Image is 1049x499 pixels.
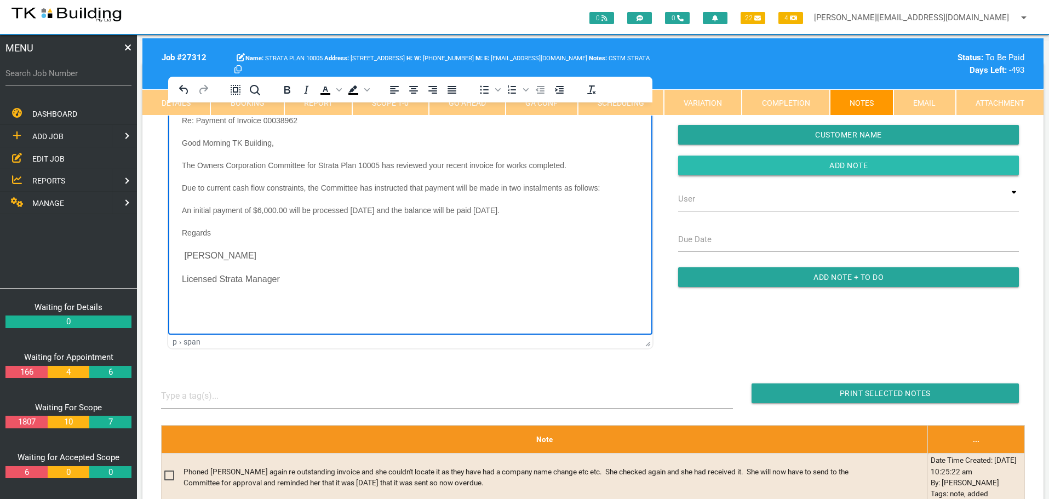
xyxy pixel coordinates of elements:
input: Add Note [678,156,1019,175]
button: Redo [194,82,213,97]
a: Details [142,89,210,116]
a: 6 [89,366,131,378]
a: Variation [664,89,742,116]
span: [EMAIL_ADDRESS][DOMAIN_NAME] [484,55,587,62]
span: REPORTS [32,176,65,185]
b: E: [484,55,489,62]
a: Attachment [956,89,1044,116]
a: Waiting for Accepted Scope [18,452,119,462]
div: Bullet list [475,82,502,97]
a: 6 [5,466,47,479]
div: Press the Up and Down arrow keys to resize the editor. [645,337,651,347]
div: span [184,337,200,346]
a: 0 [5,316,131,328]
span: 0 [665,12,690,24]
a: 1807 [5,416,47,428]
span: 0 [589,12,614,24]
a: Notes [830,89,893,116]
input: Customer Name [678,125,1019,145]
div: To Be Paid -493 [818,51,1024,76]
a: 10 [48,416,89,428]
span: Home Phone [406,55,414,62]
div: Background color Black [344,82,371,97]
span: MANAGE [32,199,64,208]
b: Address: [324,55,349,62]
a: GA Conf [506,89,577,116]
input: Add Note + To Do [678,267,1019,287]
button: Bold [278,82,296,97]
a: 4 [48,366,89,378]
p: Phoned [PERSON_NAME] again re outstanding invoice and she couldn't locate it as they have had a c... [184,466,868,489]
label: Search Job Number [5,67,131,80]
a: 0 [89,466,131,479]
span: CSTM STRATA [414,55,474,62]
button: Align left [385,82,404,97]
a: Waiting for Details [35,302,102,312]
button: Italic [297,82,316,97]
div: › [179,337,181,346]
b: Days Left: [970,65,1007,75]
iframe: Rich Text Area [168,102,652,335]
button: Clear formatting [582,82,601,97]
a: Scope 1-0 [352,89,428,116]
b: Notes: [589,55,607,62]
a: Booking [210,89,284,116]
span: STRATA PLAN 10005 [245,55,323,62]
div: Text color Black [316,82,343,97]
span: ADD JOB [32,132,64,141]
b: W: [414,55,421,62]
a: Click here copy customer information. [234,65,242,75]
b: Status: [958,53,983,62]
span: EDIT JOB [32,154,65,163]
a: 166 [5,366,47,378]
span: CSTM STRATA [589,55,650,62]
span: [STREET_ADDRESS] [324,55,405,62]
input: Print Selected Notes [752,383,1019,403]
button: Find and replace [245,82,264,97]
span: MENU [5,41,33,55]
span: 4 [778,12,803,24]
button: Undo [175,82,193,97]
span: DASHBOARD [32,110,77,118]
a: Completion [742,89,829,116]
div: Numbered list [503,82,530,97]
a: Waiting for Appointment [24,352,113,362]
b: Name: [245,55,263,62]
button: Select all [226,82,245,97]
th: Note [161,426,928,454]
button: Increase indent [550,82,569,97]
div: p [173,337,177,346]
button: Justify [443,82,461,97]
a: Email [893,89,955,116]
b: Job # 27312 [162,53,207,62]
label: Due Date [678,233,712,246]
button: Align center [404,82,423,97]
th: ... [928,426,1025,454]
span: 22 [741,12,765,24]
b: M: [475,55,483,62]
a: Go Ahead [429,89,506,116]
a: 7 [89,416,131,428]
a: 0 [48,466,89,479]
b: H: [406,55,412,62]
a: Waiting For Scope [35,403,102,412]
a: Report [284,89,352,116]
button: Decrease indent [531,82,549,97]
a: Scheduling [578,89,664,116]
button: Align right [423,82,442,97]
img: s3file [11,5,122,23]
input: Type a tag(s)... [161,383,243,408]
